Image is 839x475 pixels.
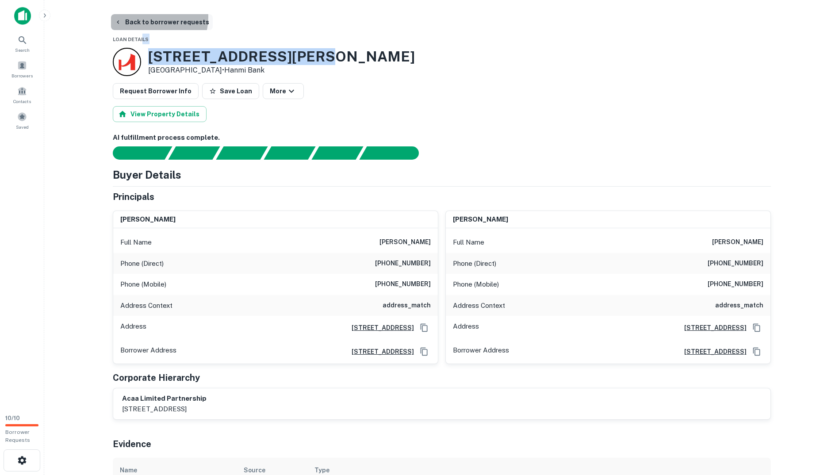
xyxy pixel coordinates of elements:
[383,300,431,311] h6: address_match
[375,279,431,290] h6: [PHONE_NUMBER]
[168,146,220,160] div: Your request is received and processing...
[224,66,264,74] a: Hanmi Bank
[453,258,496,269] p: Phone (Direct)
[453,279,499,290] p: Phone (Mobile)
[418,321,431,334] button: Copy Address
[453,321,479,334] p: Address
[3,83,42,107] a: Contacts
[13,98,31,105] span: Contacts
[453,215,508,225] h6: [PERSON_NAME]
[677,347,747,356] a: [STREET_ADDRESS]
[113,437,151,451] h5: Evidence
[120,321,146,334] p: Address
[375,258,431,269] h6: [PHONE_NUMBER]
[264,146,315,160] div: Principals found, AI now looking for contact information...
[15,46,30,54] span: Search
[453,237,484,248] p: Full Name
[113,83,199,99] button: Request Borrower Info
[360,146,429,160] div: AI fulfillment process complete.
[677,323,747,333] a: [STREET_ADDRESS]
[453,345,509,358] p: Borrower Address
[311,146,363,160] div: Principals found, still searching for contact information. This may take time...
[122,394,207,404] h6: acaa limited partnership
[120,215,176,225] h6: [PERSON_NAME]
[216,146,268,160] div: Documents found, AI parsing details...
[3,57,42,81] a: Borrowers
[750,345,763,358] button: Copy Address
[5,415,20,421] span: 10 / 10
[120,258,164,269] p: Phone (Direct)
[418,345,431,358] button: Copy Address
[120,237,152,248] p: Full Name
[715,300,763,311] h6: address_match
[345,347,414,356] a: [STREET_ADDRESS]
[3,108,42,132] a: Saved
[3,31,42,55] a: Search
[202,83,259,99] button: Save Loan
[263,83,304,99] button: More
[148,48,415,65] h3: [STREET_ADDRESS][PERSON_NAME]
[5,429,30,443] span: Borrower Requests
[708,279,763,290] h6: [PHONE_NUMBER]
[113,371,200,384] h5: Corporate Hierarchy
[122,404,207,414] p: [STREET_ADDRESS]
[14,7,31,25] img: capitalize-icon.png
[148,65,415,76] p: [GEOGRAPHIC_DATA] •
[379,237,431,248] h6: [PERSON_NAME]
[750,321,763,334] button: Copy Address
[113,106,207,122] button: View Property Details
[120,300,172,311] p: Address Context
[102,146,169,160] div: Sending borrower request to AI...
[113,167,181,183] h4: Buyer Details
[111,14,213,30] button: Back to borrower requests
[113,37,149,42] span: Loan Details
[11,72,33,79] span: Borrowers
[453,300,505,311] p: Address Context
[120,279,166,290] p: Phone (Mobile)
[708,258,763,269] h6: [PHONE_NUMBER]
[113,133,771,143] h6: AI fulfillment process complete.
[795,376,839,418] iframe: Chat Widget
[120,345,176,358] p: Borrower Address
[712,237,763,248] h6: [PERSON_NAME]
[16,123,29,130] span: Saved
[113,190,154,203] h5: Principals
[345,323,414,333] a: [STREET_ADDRESS]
